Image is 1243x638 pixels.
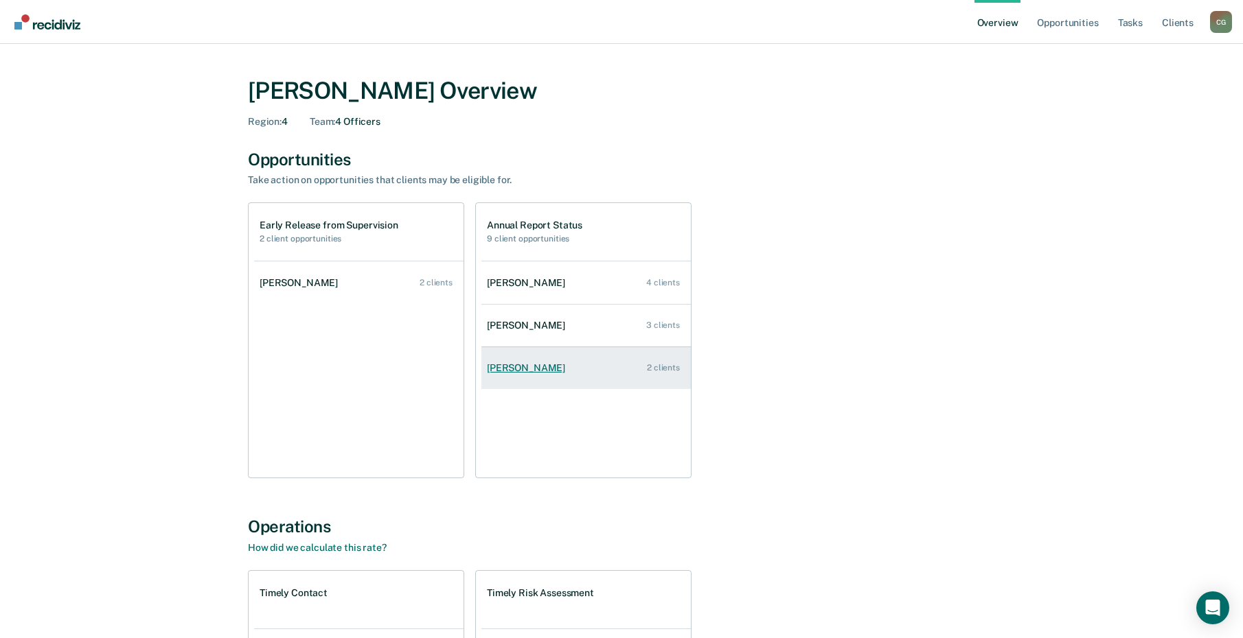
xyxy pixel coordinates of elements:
h1: Annual Report Status [487,220,582,231]
div: 2 clients [647,363,680,373]
span: Team : [310,116,335,127]
img: Recidiviz [14,14,80,29]
div: [PERSON_NAME] [260,277,343,289]
span: Region : [248,116,282,127]
div: Operations [248,517,995,536]
div: [PERSON_NAME] [487,277,571,289]
div: Opportunities [248,150,995,169]
div: 2 clients [420,278,453,287]
div: 4 [248,116,288,128]
div: Take action on opportunities that clients may be eligible for. [248,174,729,186]
div: [PERSON_NAME] Overview [248,77,995,105]
div: Open Intercom Messenger [1196,591,1229,624]
h1: Timely Contact [260,587,328,599]
h1: Timely Risk Assessment [487,587,594,599]
div: [PERSON_NAME] [487,362,571,374]
div: 3 clients [646,320,680,330]
button: Profile dropdown button [1210,11,1232,33]
h2: 2 client opportunities [260,234,398,244]
a: [PERSON_NAME] 2 clients [481,348,691,388]
div: 4 clients [646,278,680,287]
div: [PERSON_NAME] [487,320,571,331]
h1: Early Release from Supervision [260,220,398,231]
h2: 9 client opportunities [487,234,582,244]
div: 4 Officers [310,116,380,128]
a: [PERSON_NAME] 2 clients [254,263,464,303]
a: How did we calculate this rate? [248,542,387,553]
div: C G [1210,11,1232,33]
a: [PERSON_NAME] 3 clients [481,306,691,345]
a: [PERSON_NAME] 4 clients [481,263,691,303]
